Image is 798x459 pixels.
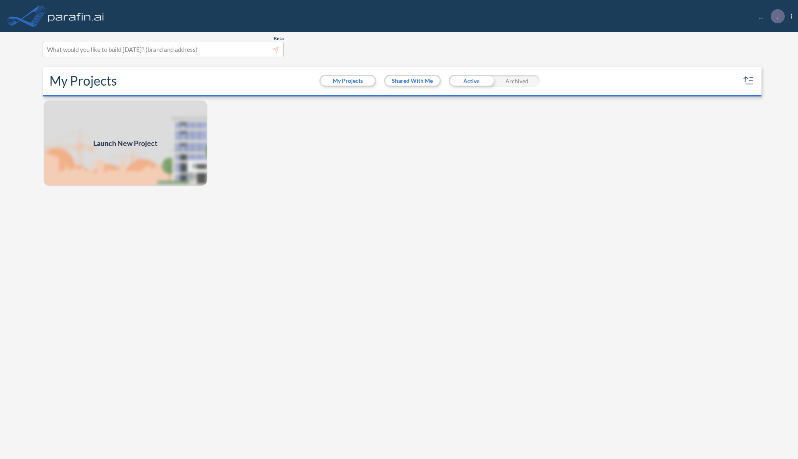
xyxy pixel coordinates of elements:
img: add [43,100,208,186]
button: My Projects [321,76,375,86]
div: Archived [494,75,540,87]
button: sort [742,74,755,87]
button: Shared With Me [385,76,440,86]
span: Launch New Project [93,138,158,149]
div: ... [747,9,792,23]
img: logo [46,8,106,24]
a: Launch New Project [43,100,208,186]
h2: My Projects [49,73,117,88]
div: Active [449,75,494,87]
span: Beta [274,35,284,42]
p: . [777,12,778,20]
